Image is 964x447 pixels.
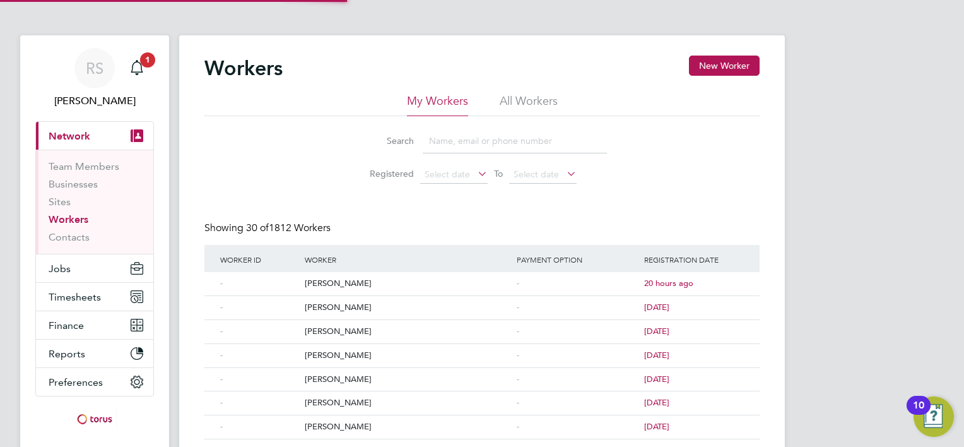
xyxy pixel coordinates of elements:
[217,344,302,367] div: -
[217,415,747,426] a: -[PERSON_NAME]-[DATE]
[302,344,514,367] div: [PERSON_NAME]
[36,283,153,311] button: Timesheets
[49,376,103,388] span: Preferences
[425,169,470,180] span: Select date
[689,56,760,76] button: New Worker
[49,263,71,275] span: Jobs
[49,291,101,303] span: Timesheets
[644,421,669,432] span: [DATE]
[49,130,90,142] span: Network
[36,311,153,339] button: Finance
[217,272,302,295] div: -
[49,178,98,190] a: Businesses
[204,222,333,235] div: Showing
[124,48,150,88] a: 1
[302,296,514,319] div: [PERSON_NAME]
[514,320,641,343] div: -
[500,93,558,116] li: All Workers
[302,415,514,439] div: [PERSON_NAME]
[514,344,641,367] div: -
[35,93,154,109] span: Ryan Scott
[217,319,747,330] a: -[PERSON_NAME]-[DATE]
[302,272,514,295] div: [PERSON_NAME]
[302,368,514,391] div: [PERSON_NAME]
[36,254,153,282] button: Jobs
[36,150,153,254] div: Network
[73,409,117,429] img: torus-logo-retina.png
[514,272,641,295] div: -
[86,60,103,76] span: RS
[514,368,641,391] div: -
[407,93,468,116] li: My Workers
[644,397,669,408] span: [DATE]
[644,326,669,337] span: [DATE]
[514,296,641,319] div: -
[217,296,302,319] div: -
[514,169,559,180] span: Select date
[217,391,747,402] a: -[PERSON_NAME]-[DATE]
[644,278,693,289] span: 20 hours ago
[514,245,641,274] div: Payment Option
[357,168,414,179] label: Registered
[217,367,747,378] a: -[PERSON_NAME]-[DATE]
[49,196,71,208] a: Sites
[217,295,747,306] a: -[PERSON_NAME]-[DATE]
[49,319,84,331] span: Finance
[302,391,514,415] div: [PERSON_NAME]
[641,245,747,274] div: Registration Date
[490,165,507,182] span: To
[36,368,153,396] button: Preferences
[423,129,607,153] input: Name, email or phone number
[246,222,269,234] span: 30 of
[140,52,155,68] span: 1
[644,374,669,384] span: [DATE]
[644,302,669,313] span: [DATE]
[49,231,90,243] a: Contacts
[217,415,302,439] div: -
[49,213,88,225] a: Workers
[217,391,302,415] div: -
[514,391,641,415] div: -
[35,48,154,109] a: RS[PERSON_NAME]
[35,409,154,429] a: Go to home page
[644,350,669,361] span: [DATE]
[514,415,641,439] div: -
[914,396,954,437] button: Open Resource Center, 10 new notifications
[302,245,514,274] div: Worker
[217,343,747,354] a: -[PERSON_NAME]-[DATE]
[36,122,153,150] button: Network
[357,135,414,146] label: Search
[49,348,85,360] span: Reports
[302,320,514,343] div: [PERSON_NAME]
[36,340,153,367] button: Reports
[217,271,747,282] a: -[PERSON_NAME]-20 hours ago
[913,405,924,422] div: 10
[217,320,302,343] div: -
[217,368,302,391] div: -
[49,160,119,172] a: Team Members
[246,222,331,234] span: 1812 Workers
[217,245,302,274] div: Worker ID
[204,56,283,81] h2: Workers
